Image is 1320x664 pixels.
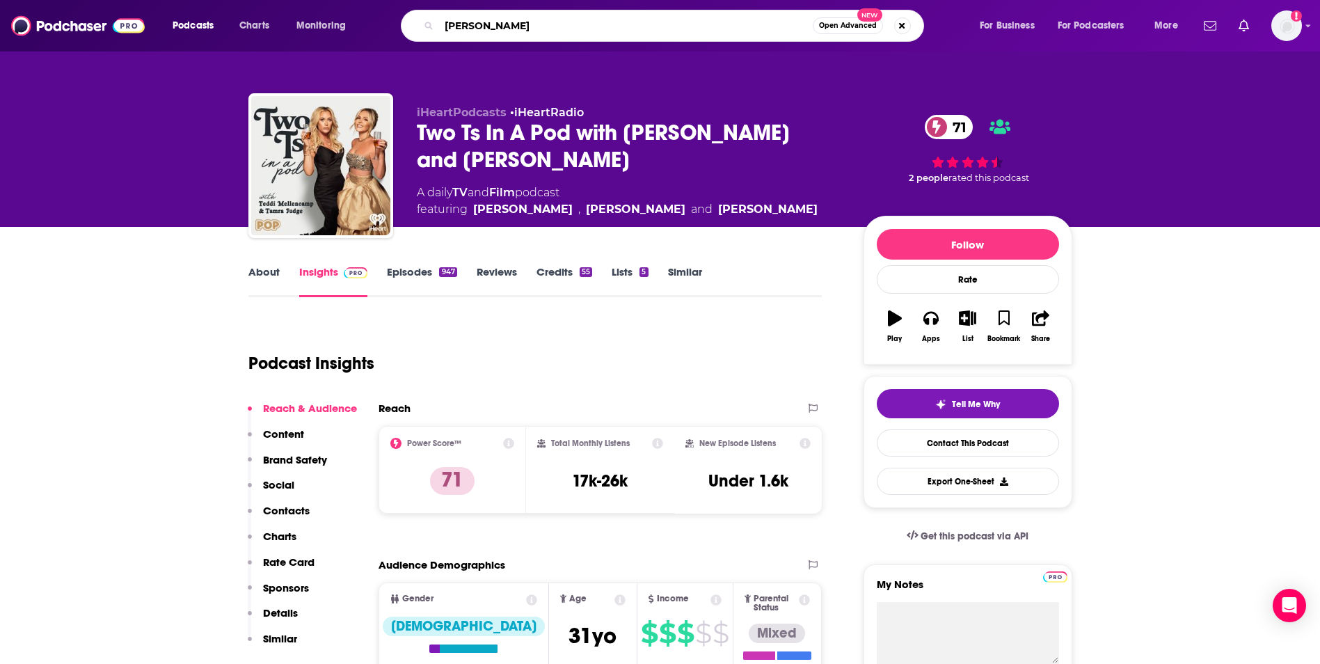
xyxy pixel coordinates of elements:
[248,402,357,427] button: Reach & Audience
[263,606,298,619] p: Details
[569,594,587,603] span: Age
[417,201,818,218] span: featuring
[695,622,711,645] span: $
[473,201,573,218] a: Tamra Judge
[877,429,1059,457] a: Contact This Podcast
[163,15,232,37] button: open menu
[922,335,940,343] div: Apps
[1271,10,1302,41] button: Show profile menu
[913,301,949,351] button: Apps
[452,186,468,199] a: TV
[970,15,1052,37] button: open menu
[402,594,434,603] span: Gender
[248,478,294,504] button: Social
[668,265,702,297] a: Similar
[536,265,592,297] a: Credits55
[1145,15,1195,37] button: open menu
[877,468,1059,495] button: Export One-Sheet
[948,173,1029,183] span: rated this podcast
[1022,301,1058,351] button: Share
[248,453,327,479] button: Brand Safety
[677,622,694,645] span: $
[414,10,937,42] div: Search podcasts, credits, & more...
[1271,10,1302,41] img: User Profile
[510,106,584,119] span: •
[952,399,1000,410] span: Tell Me Why
[248,632,297,658] button: Similar
[877,301,913,351] button: Play
[551,438,630,448] h2: Total Monthly Listens
[987,335,1020,343] div: Bookmark
[586,201,685,218] a: Teddi Mellencamp
[1043,569,1067,583] a: Pro website
[1233,14,1255,38] a: Show notifications dropdown
[659,622,676,645] span: $
[657,594,689,603] span: Income
[925,115,973,139] a: 71
[857,8,882,22] span: New
[718,201,818,218] a: Emily Simpson
[713,622,729,645] span: $
[263,427,304,441] p: Content
[489,186,515,199] a: Film
[430,467,475,495] p: 71
[980,16,1035,35] span: For Business
[263,530,296,543] p: Charts
[468,186,489,199] span: and
[248,504,310,530] button: Contacts
[962,335,973,343] div: List
[949,301,985,351] button: List
[251,96,390,235] img: Two Ts In A Pod with Teddi Mellencamp and Tamra Judge
[641,622,658,645] span: $
[1058,16,1124,35] span: For Podcasters
[417,106,507,119] span: iHeartPodcasts
[263,402,357,415] p: Reach & Audience
[477,265,517,297] a: Reviews
[439,15,813,37] input: Search podcasts, credits, & more...
[877,389,1059,418] button: tell me why sparkleTell Me Why
[173,16,214,35] span: Podcasts
[379,558,505,571] h2: Audience Demographics
[263,504,310,517] p: Contacts
[986,301,1022,351] button: Bookmark
[580,267,592,277] div: 55
[896,519,1040,553] a: Get this podcast via API
[1271,10,1302,41] span: Logged in as alisontucker
[248,555,315,581] button: Rate Card
[578,201,580,218] span: ,
[263,555,315,569] p: Rate Card
[754,594,797,612] span: Parental Status
[877,229,1059,260] button: Follow
[1043,571,1067,583] img: Podchaser Pro
[939,115,973,139] span: 71
[708,471,788,491] h3: Under 1.6k
[379,402,411,415] h2: Reach
[387,265,456,297] a: Episodes947
[11,13,145,39] img: Podchaser - Follow, Share and Rate Podcasts
[1273,589,1306,622] div: Open Intercom Messenger
[639,267,648,277] div: 5
[1291,10,1302,22] svg: Add a profile image
[699,438,776,448] h2: New Episode Listens
[877,265,1059,294] div: Rate
[417,184,818,218] div: A daily podcast
[691,201,713,218] span: and
[887,335,902,343] div: Play
[921,530,1028,542] span: Get this podcast via API
[344,267,368,278] img: Podchaser Pro
[514,106,584,119] a: iHeartRadio
[1198,14,1222,38] a: Show notifications dropdown
[935,399,946,410] img: tell me why sparkle
[568,622,617,649] span: 31 yo
[819,22,877,29] span: Open Advanced
[248,530,296,555] button: Charts
[909,173,948,183] span: 2 people
[299,265,368,297] a: InsightsPodchaser Pro
[612,265,648,297] a: Lists5
[263,478,294,491] p: Social
[263,453,327,466] p: Brand Safety
[230,15,278,37] a: Charts
[383,617,545,636] div: [DEMOGRAPHIC_DATA]
[877,578,1059,602] label: My Notes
